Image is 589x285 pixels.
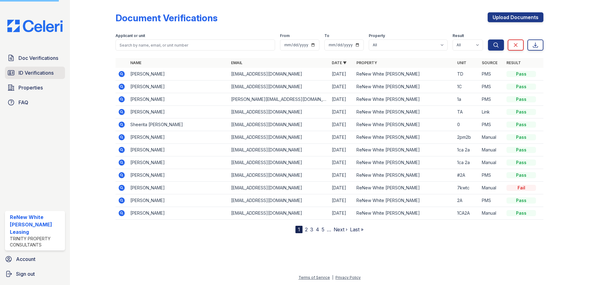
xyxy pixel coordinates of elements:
td: 1ca 2a [455,144,479,156]
td: 2pm2b [455,131,479,144]
a: Doc Verifications [5,52,65,64]
td: [PERSON_NAME] [128,81,229,93]
span: Sign out [16,270,35,278]
td: [PERSON_NAME] [128,156,229,169]
div: 1 [295,226,303,233]
div: Document Verifications [116,12,217,23]
td: TA [455,106,479,118]
td: Manual [479,131,504,144]
a: Next › [334,226,347,233]
a: Terms of Service [299,275,330,280]
div: | [332,275,333,280]
div: Pass [506,122,536,128]
td: [PERSON_NAME] [128,131,229,144]
label: From [280,33,290,38]
td: [DATE] [329,118,354,131]
td: [DATE] [329,156,354,169]
a: Upload Documents [488,12,543,22]
a: Date ▼ [332,60,347,65]
td: 1CA2A [455,207,479,220]
label: Applicant or unit [116,33,145,38]
label: Property [369,33,385,38]
a: 5 [322,226,324,233]
td: ReNew White [PERSON_NAME] [354,144,455,156]
td: [PERSON_NAME] [128,68,229,81]
td: [DATE] [329,144,354,156]
div: Trinity Property Consultants [10,236,63,248]
td: Manual [479,207,504,220]
td: ReNew White [PERSON_NAME] [354,81,455,93]
td: [EMAIL_ADDRESS][DOMAIN_NAME] [229,169,329,182]
td: [DATE] [329,169,354,182]
td: [EMAIL_ADDRESS][DOMAIN_NAME] [229,194,329,207]
td: ReNew White [PERSON_NAME] [354,194,455,207]
div: Pass [506,84,536,90]
a: FAQ [5,96,65,109]
td: [EMAIL_ADDRESS][DOMAIN_NAME] [229,131,329,144]
div: Pass [506,159,536,166]
a: Privacy Policy [335,275,361,280]
span: FAQ [18,99,28,106]
td: PMS [479,68,504,81]
div: ReNew White [PERSON_NAME] Leasing [10,213,63,236]
a: Sign out [2,268,67,280]
td: [EMAIL_ADDRESS][DOMAIN_NAME] [229,81,329,93]
td: ReNew White [PERSON_NAME] [354,118,455,131]
label: To [324,33,329,38]
td: [DATE] [329,194,354,207]
td: Manual [479,156,504,169]
td: 1C [455,81,479,93]
td: PMS [479,118,504,131]
a: 2 [305,226,308,233]
td: 1ca 2a [455,156,479,169]
td: 2A [455,194,479,207]
td: [PERSON_NAME] [128,169,229,182]
a: Source [482,60,498,65]
div: Pass [506,96,536,102]
td: [PERSON_NAME] [128,207,229,220]
div: Pass [506,71,536,77]
div: Pass [506,172,536,178]
td: Manual [479,144,504,156]
td: [PERSON_NAME] [128,106,229,118]
td: ReNew White [PERSON_NAME] [354,182,455,194]
a: Email [231,60,242,65]
a: Properties [5,81,65,94]
td: [EMAIL_ADDRESS][DOMAIN_NAME] [229,207,329,220]
td: ReNew White [PERSON_NAME] [354,131,455,144]
td: [PERSON_NAME] [128,182,229,194]
td: PMS [479,93,504,106]
td: TD [455,68,479,81]
td: [DATE] [329,68,354,81]
a: Last » [350,226,364,233]
div: Pass [506,147,536,153]
div: Fail [506,185,536,191]
td: [DATE] [329,207,354,220]
td: ReNew White [PERSON_NAME] [354,93,455,106]
td: ReNew White [PERSON_NAME] [354,156,455,169]
td: 7kwtc [455,182,479,194]
td: [EMAIL_ADDRESS][DOMAIN_NAME] [229,118,329,131]
span: Account [16,255,35,263]
input: Search by name, email, or unit number [116,39,275,51]
div: Pass [506,134,536,140]
div: Pass [506,210,536,216]
td: [PERSON_NAME][EMAIL_ADDRESS][DOMAIN_NAME] [229,93,329,106]
div: Pass [506,109,536,115]
td: PMS [479,194,504,207]
a: ID Verifications [5,67,65,79]
td: [EMAIL_ADDRESS][DOMAIN_NAME] [229,106,329,118]
a: 4 [316,226,319,233]
img: CE_Logo_Blue-a8612792a0a2168367f1c8372b55b34899dd931a85d93a1a3d3e32e68fde9ad4.png [2,20,67,32]
td: Sheerita [PERSON_NAME] [128,118,229,131]
a: Account [2,253,67,265]
td: PMS [479,81,504,93]
td: ReNew White [PERSON_NAME] [354,207,455,220]
div: Pass [506,197,536,204]
td: [PERSON_NAME] [128,194,229,207]
td: [EMAIL_ADDRESS][DOMAIN_NAME] [229,182,329,194]
td: [DATE] [329,131,354,144]
a: 3 [310,226,313,233]
td: #2A [455,169,479,182]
